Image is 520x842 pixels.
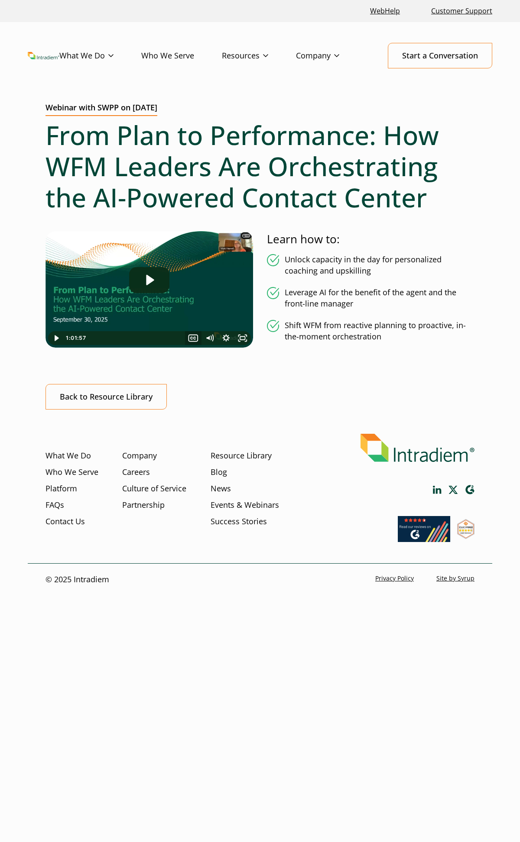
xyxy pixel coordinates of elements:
[122,450,157,461] a: Company
[122,483,186,494] a: Culture of Service
[222,43,296,68] a: Resources
[45,574,109,585] p: © 2025 Intradiem
[45,467,98,478] a: Who We Serve
[267,254,474,277] li: Unlock capacity in the day for personalized coaching and upskilling
[448,486,458,494] a: Link opens in a new window
[122,500,165,511] a: Partnership
[211,483,231,494] a: News
[457,519,474,539] img: SourceForge User Reviews
[433,486,442,494] a: Link opens in a new window
[457,531,474,541] a: Link opens in a new window
[45,483,77,494] a: Platform
[141,43,222,68] a: Who We Serve
[45,516,85,527] a: Contact Us
[267,287,474,310] li: Leverage AI for the benefit of the agent and the front-line manager
[361,434,474,462] img: Intradiem
[296,43,367,68] a: Company
[45,450,91,461] a: What We Do
[45,103,157,116] h2: Webinar with SWPP on [DATE]
[267,231,474,247] p: Learn how to:
[211,516,267,527] a: Success Stories
[398,516,450,542] img: Read our reviews on G2
[267,320,474,342] li: Shift WFM from reactive planning to proactive, in-the-moment orchestration
[45,119,474,213] h1: From Plan to Performance: How WFM Leaders Are Orchestrating the AI-Powered Contact Center
[436,574,474,582] a: Site by Syrup
[428,2,496,20] a: Customer Support
[28,52,59,60] img: Intradiem
[388,43,492,68] a: Start a Conversation
[211,500,279,511] a: Events & Webinars
[375,574,414,582] a: Privacy Policy
[45,500,64,511] a: FAQs
[59,43,141,68] a: What We Do
[367,2,403,20] a: Link opens in a new window
[211,450,272,461] a: Resource Library
[211,467,227,478] a: Blog
[122,467,150,478] a: Careers
[28,52,59,60] a: Link to homepage of Intradiem
[398,534,450,544] a: Link opens in a new window
[465,485,474,495] a: Link opens in a new window
[45,384,167,410] a: Back to Resource Library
